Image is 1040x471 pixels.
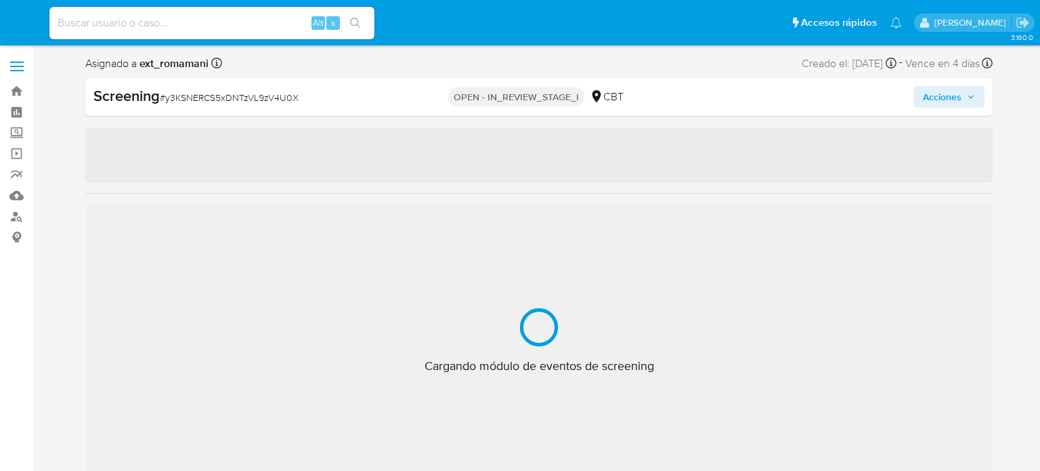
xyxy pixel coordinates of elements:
span: Asignado a [85,56,209,71]
span: - [899,54,903,73]
span: Cargando módulo de eventos de screening [425,358,654,374]
div: CBT [590,89,624,104]
b: ext_romamani [137,56,209,71]
span: ‌ [85,128,993,182]
p: ext_romamani@mercadolibre.com [934,16,1011,29]
span: # y3KSNERCS5xDNTzVL9zV4U0X [160,91,299,104]
input: Buscar usuario o caso... [49,14,374,32]
span: Vence en 4 días [905,56,980,71]
a: Notificaciones [890,17,902,28]
button: search-icon [341,14,369,33]
span: s [331,16,335,29]
b: Screening [93,85,160,106]
p: OPEN - IN_REVIEW_STAGE_I [448,87,584,106]
div: Creado el: [DATE] [802,54,896,73]
span: Acciones [923,86,961,108]
span: Alt [313,16,324,29]
a: Salir [1016,16,1030,30]
button: Acciones [913,86,984,108]
span: Accesos rápidos [801,16,877,30]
